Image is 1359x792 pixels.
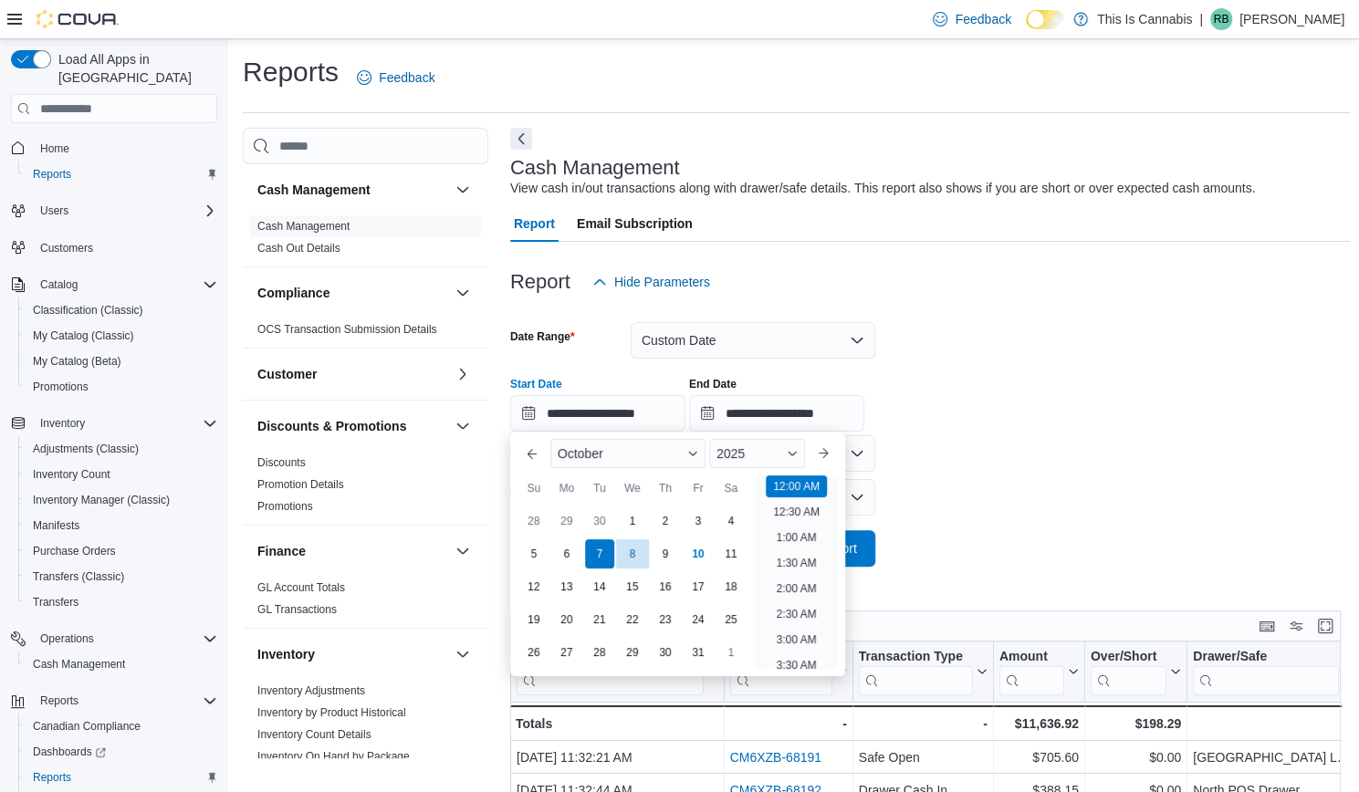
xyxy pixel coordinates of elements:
[689,377,737,391] label: End Date
[452,540,474,562] button: Finance
[257,542,448,560] button: Finance
[850,490,864,505] button: Open list of options
[26,325,217,347] span: My Catalog (Classic)
[1026,29,1027,30] span: Dark Mode
[768,578,823,599] li: 2:00 AM
[257,749,410,764] span: Inventory On Hand by Package
[552,539,581,568] div: day-6
[33,380,89,394] span: Promotions
[618,474,647,503] div: We
[510,128,532,150] button: Next
[26,350,217,372] span: My Catalog (Beta)
[26,299,151,321] a: Classification (Classic)
[257,323,437,336] a: OCS Transaction Submission Details
[552,506,581,536] div: day-29
[1193,649,1354,695] button: Drawer/Safe
[552,572,581,601] div: day-13
[755,475,838,669] ul: Time
[37,10,119,28] img: Cova
[18,538,225,564] button: Purchase Orders
[1026,10,1064,29] input: Dark Mode
[766,475,827,497] li: 12:00 AM
[26,350,129,372] a: My Catalog (Beta)
[1256,615,1278,637] button: Keyboard shortcuts
[257,181,448,199] button: Cash Management
[33,569,124,584] span: Transfers (Classic)
[1193,649,1339,695] div: Drawer/Safe
[684,605,713,634] div: day-24
[33,657,125,672] span: Cash Management
[26,653,217,675] span: Cash Management
[33,467,110,482] span: Inventory Count
[40,277,78,292] span: Catalog
[257,705,406,720] span: Inventory by Product Historical
[1097,8,1192,30] p: This Is Cannabis
[716,474,746,503] div: Sa
[257,500,313,513] a: Promotions
[26,438,146,460] a: Adjustments (Classic)
[40,416,85,431] span: Inventory
[26,325,141,347] a: My Catalog (Classic)
[18,651,225,677] button: Cash Management
[925,1,1018,37] a: Feedback
[18,374,225,400] button: Promotions
[257,645,448,663] button: Inventory
[257,750,410,763] a: Inventory On Hand by Package
[26,376,96,398] a: Promotions
[585,572,614,601] div: day-14
[243,452,488,525] div: Discounts & Promotions
[510,377,562,391] label: Start Date
[709,439,805,468] div: Button. Open the year selector. 2025 is currently selected.
[999,649,1079,695] button: Amount
[33,442,139,456] span: Adjustments (Classic)
[716,446,745,461] span: 2025
[1091,649,1166,666] div: Over/Short
[26,540,123,562] a: Purchase Orders
[689,395,864,432] input: Press the down key to open a popover containing a calendar.
[26,591,217,613] span: Transfers
[40,241,93,255] span: Customers
[26,653,132,675] a: Cash Management
[618,506,647,536] div: day-1
[26,299,217,321] span: Classification (Classic)
[257,242,340,255] a: Cash Out Details
[517,439,547,468] button: Previous Month
[585,605,614,634] div: day-21
[729,751,821,766] a: CM6XZB-68191
[517,747,718,769] div: [DATE] 11:32:21 AM
[33,628,101,650] button: Operations
[33,493,170,507] span: Inventory Manager (Classic)
[716,605,746,634] div: day-25
[257,728,371,741] a: Inventory Count Details
[651,506,680,536] div: day-2
[550,439,706,468] div: Button. Open the month selector. October is currently selected.
[684,539,713,568] div: day-10
[243,215,488,266] div: Cash Management
[33,274,217,296] span: Catalog
[618,605,647,634] div: day-22
[1314,615,1336,637] button: Enter fullscreen
[26,591,86,613] a: Transfers
[257,220,350,233] a: Cash Management
[33,595,78,610] span: Transfers
[257,219,350,234] span: Cash Management
[26,438,217,460] span: Adjustments (Classic)
[859,713,988,735] div: -
[519,506,549,536] div: day-28
[716,572,746,601] div: day-18
[33,237,100,259] a: Customers
[651,539,680,568] div: day-9
[452,415,474,437] button: Discounts & Promotions
[452,282,474,304] button: Compliance
[33,138,77,160] a: Home
[716,638,746,667] div: day-1
[26,715,148,737] a: Canadian Compliance
[999,649,1064,666] div: Amount
[243,54,339,90] h1: Reports
[257,645,315,663] h3: Inventory
[18,714,225,739] button: Canadian Compliance
[257,683,365,698] span: Inventory Adjustments
[618,572,647,601] div: day-15
[1285,615,1307,637] button: Display options
[510,157,680,179] h3: Cash Management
